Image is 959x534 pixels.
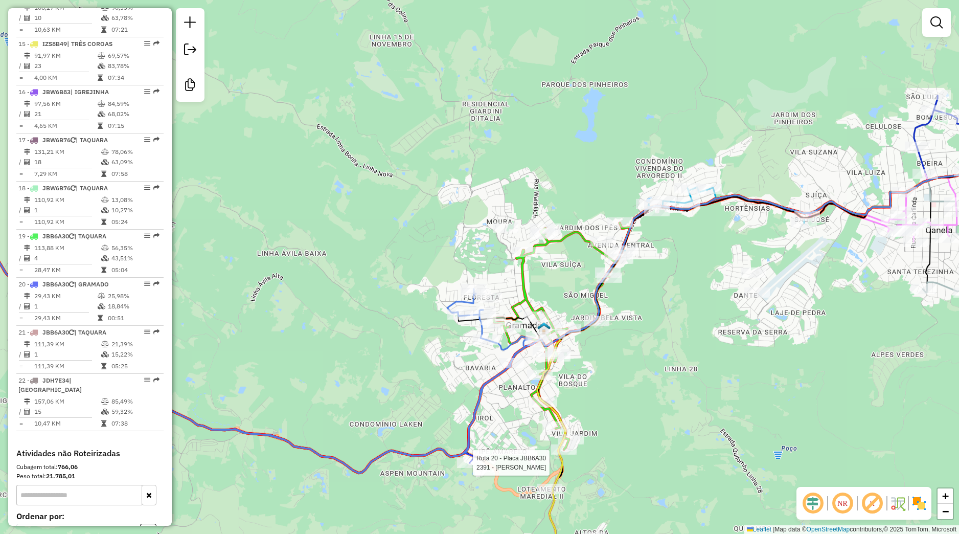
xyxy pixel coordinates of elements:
i: % de utilização do peso [98,101,105,107]
td: = [18,169,24,179]
i: Total de Atividades [24,111,30,117]
td: 10 [34,13,101,23]
a: Nova sessão e pesquisa [180,12,200,35]
td: / [18,109,24,119]
td: 157,06 KM [34,396,101,407]
i: Veículo já utilizado nesta sessão [71,185,76,191]
span: JBW6B83 [42,88,71,96]
td: = [18,418,24,429]
td: 21,39% [111,339,159,349]
h4: Atividades não Roteirizadas [16,449,164,458]
a: OpenStreetMap [807,526,850,533]
i: Total de Atividades [24,63,30,69]
i: % de utilização da cubagem [98,63,105,69]
i: Total de Atividades [24,303,30,309]
td: 7,29 KM [34,169,101,179]
td: 131,21 KM [34,147,101,157]
i: Distância Total [24,149,30,155]
i: Distância Total [24,197,30,203]
td: 4 [34,253,101,263]
div: Atividade não roteirizada - MERCADO BROMBATTI [893,227,919,237]
td: 91,97 KM [34,51,97,61]
span: | TAQUARA [74,232,106,240]
i: % de utilização da cubagem [101,255,109,261]
div: Atividade não roteirizada - FRUTI-FRANGO [499,358,524,368]
i: Distância Total [24,398,30,405]
em: Rota exportada [153,377,159,383]
td: 10,27% [111,205,159,215]
td: 07:38 [111,418,159,429]
span: Ocultar NR [830,491,855,516]
i: % de utilização da cubagem [101,159,109,165]
strong: 21.785,01 [46,472,75,480]
i: Tempo total em rota [98,75,103,81]
i: Veículo já utilizado nesta sessão [69,329,74,336]
td: / [18,407,24,417]
span: | TAQUARA [76,184,108,192]
i: % de utilização do peso [101,245,109,251]
i: % de utilização do peso [98,293,105,299]
em: Rota exportada [153,233,159,239]
div: Atividade não roteirizada - MERCADO SANTA MARTA [741,268,766,278]
a: Zoom out [938,504,953,519]
td: / [18,13,24,23]
span: IZS8B49 [42,40,67,48]
img: Gramado [537,322,551,335]
i: Tempo total em rota [101,27,106,33]
td: 1 [34,301,97,311]
i: Tempo total em rota [98,315,103,321]
span: JBW6B76 [42,184,71,192]
i: Total de Atividades [24,409,30,415]
td: 05:24 [111,217,159,227]
i: Total de Atividades [24,207,30,213]
i: % de utilização da cubagem [101,409,109,415]
label: Ordenar por: [16,510,164,522]
span: Ocultar deslocamento [801,491,825,516]
em: Opções [144,377,150,383]
span: JDH7E34 [42,376,69,384]
i: % de utilização do peso [101,398,109,405]
td: = [18,217,24,227]
span: 17 - [18,136,108,144]
td: 63,78% [111,13,159,23]
em: Rota exportada [153,281,159,287]
span: + [942,489,949,502]
em: Opções [144,233,150,239]
td: 28,47 KM [34,265,101,275]
td: 00:51 [107,313,159,323]
span: 22 - [18,376,82,393]
span: JBB6A30 [42,232,69,240]
div: Atividade não roteirizada - MERCADO PONTO CERTO [476,293,502,303]
i: Tempo total em rota [101,420,106,427]
em: Rota exportada [153,329,159,335]
td: / [18,253,24,263]
td: 56,35% [111,243,159,253]
div: Map data © contributors,© 2025 TomTom, Microsoft [744,525,959,534]
i: % de utilização da cubagem [98,303,105,309]
td: 83,78% [107,61,159,71]
a: Zoom in [938,488,953,504]
strong: 766,06 [58,463,78,471]
td: 18 [34,157,101,167]
td: 23 [34,61,97,71]
span: | TAQUARA [76,136,108,144]
div: Atividade não roteirizada - COMERCIAL JONATAS LTDA [744,287,770,298]
span: | GRAMADO [74,280,109,288]
a: Leaflet [747,526,771,533]
em: Opções [144,40,150,47]
div: Atividade não roteirizada - MERCADO GENIAL [590,236,616,247]
i: % de utilização do peso [101,197,109,203]
div: Atividade não roteirizada - BAR E LANHERIA 3 PIN [537,484,562,494]
td: 63,09% [111,157,159,167]
i: % de utilização do peso [98,53,105,59]
span: 19 - [18,232,106,240]
div: Peso total: [16,472,164,481]
span: | TRÊS COROAS [67,40,112,48]
td: 05:04 [111,265,159,275]
em: Rota exportada [153,185,159,191]
span: Exibir rótulo [860,491,884,516]
td: 15 [34,407,101,417]
i: Tempo total em rota [101,171,106,177]
td: 85,49% [111,396,159,407]
em: Opções [144,137,150,143]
